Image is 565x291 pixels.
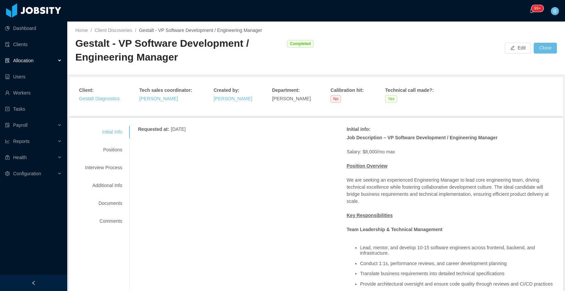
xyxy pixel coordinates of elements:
span: / [90,28,92,33]
strong: Job Description – VP Software Development / Engineering Manager [347,135,498,140]
p: Salary: $8,000/mo max [347,134,555,155]
div: Gestalt - VP Software Development / Engineering Manager [75,37,284,64]
div: Initial Info [77,126,130,138]
ins: Position Overview [347,163,387,169]
a: icon: auditClients [5,38,62,51]
strong: Tech sales coordinator : [139,87,192,93]
i: icon: file-protect [5,123,10,128]
strong: Requested at : [138,126,169,132]
span: Yes [385,95,397,103]
span: / [135,28,136,33]
span: Payroll [13,122,28,128]
button: Clone [534,43,557,53]
li: Provide architectural oversight and ensure code quality through reviews and CI/CD practices [360,282,555,287]
div: Comments [77,215,130,227]
span: Completed [287,40,313,47]
a: icon: robotUsers [5,70,62,83]
a: Home [75,28,88,33]
span: B [553,7,556,15]
i: icon: bell [529,8,534,13]
li: Conduct 1:1s, performance reviews, and career development planning [360,261,555,266]
ins: Key Responsibilities [347,213,393,218]
li: Lead, mentor, and develop 10-15 software engineers across frontend, backend, and infrastructure. [360,245,555,256]
a: icon: pie-chartDashboard [5,22,62,35]
i: icon: solution [5,58,10,63]
i: icon: line-chart [5,139,10,144]
strong: Calibration hit : [331,87,364,93]
i: icon: setting [5,171,10,176]
strong: Client : [79,87,94,93]
button: icon: editEdit [505,43,531,53]
a: icon: userWorkers [5,86,62,100]
div: Positions [77,144,130,156]
li: Translate business requirements into detailed technical specifications [360,271,555,276]
span: [PERSON_NAME] [272,96,311,101]
i: icon: medicine-box [5,155,10,160]
span: Gestalt - VP Software Development / Engineering Manager [139,28,262,33]
span: Allocation [13,58,34,63]
strong: Team Leadership & Technical Management [347,227,443,232]
sup: 245 [531,5,543,12]
strong: Department : [272,87,300,93]
strong: Created by : [214,87,239,93]
a: Gestalt Diagnostics [79,96,120,101]
span: Configuration [13,171,41,176]
div: Interview Process [77,161,130,174]
strong: Technical call made? : [385,87,434,93]
div: Additional Info [77,179,130,192]
div: Documents [77,197,130,210]
a: icon: profileTasks [5,102,62,116]
span: Reports [13,139,30,144]
span: [DATE] [171,126,186,132]
strong: Initial info : [347,126,371,132]
p: We are seeking an experienced Engineering Manager to lead core engineering team, driving technica... [347,177,555,205]
span: Health [13,155,27,160]
a: [PERSON_NAME] [214,96,252,101]
span: No [331,95,341,103]
a: [PERSON_NAME] [139,96,178,101]
a: Client Discoveries [95,28,132,33]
